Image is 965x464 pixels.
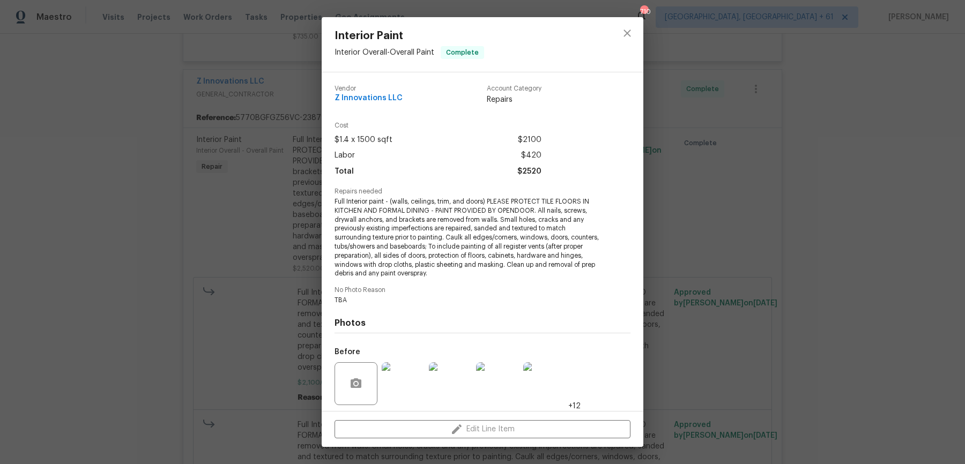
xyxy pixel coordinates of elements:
span: Z Innovations LLC [335,94,403,102]
span: Cost [335,122,541,129]
span: +12 [568,401,581,411]
h5: Before [335,348,360,356]
span: Complete [442,47,483,58]
h4: Photos [335,318,630,328]
span: $1.4 x 1500 sqft [335,132,392,148]
span: TBA [335,296,601,305]
span: Repairs needed [335,188,630,195]
span: Repairs [487,94,541,105]
button: close [614,20,640,46]
span: Interior Overall - Overall Paint [335,49,434,56]
span: Interior Paint [335,30,484,42]
span: Labor [335,148,355,163]
span: No Photo Reason [335,287,630,294]
span: Vendor [335,85,403,92]
span: $2100 [518,132,541,148]
span: Account Category [487,85,541,92]
span: Full Interior paint - (walls, ceilings, trim, and doors) PLEASE PROTECT TILE FLOORS IN KITCHEN AN... [335,197,601,278]
span: Total [335,164,354,179]
span: $2520 [517,164,541,179]
div: 710 [640,6,648,17]
span: $420 [521,148,541,163]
